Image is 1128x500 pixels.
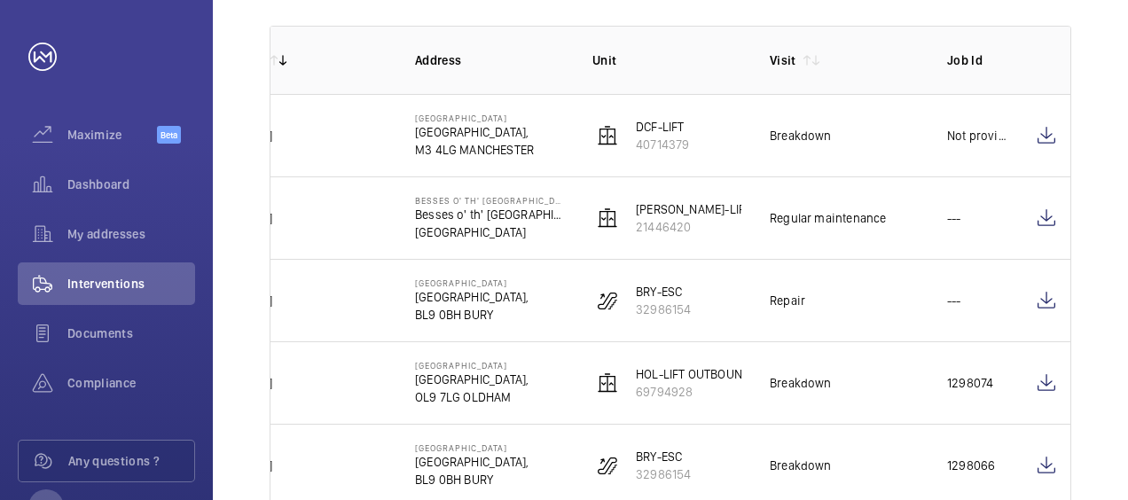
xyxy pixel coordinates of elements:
[947,374,993,392] p: 1298074
[415,51,564,69] p: Address
[67,374,195,392] span: Compliance
[636,383,750,401] p: 69794928
[415,206,564,223] p: Besses o' th' [GEOGRAPHIC_DATA],
[67,324,195,342] span: Documents
[636,301,691,318] p: 32986154
[67,126,157,144] span: Maximize
[415,471,529,488] p: BL9 0BH BURY
[947,209,961,227] p: ---
[157,126,181,144] span: Beta
[67,225,195,243] span: My addresses
[636,218,751,236] p: 21446420
[415,141,534,159] p: M3 4LG MANCHESTER
[770,127,832,145] div: Breakdown
[947,127,1007,145] p: Not provided
[636,465,691,483] p: 32986154
[415,288,529,306] p: [GEOGRAPHIC_DATA],
[770,209,886,227] div: Regular maintenance
[415,453,529,471] p: [GEOGRAPHIC_DATA],
[770,374,832,392] div: Breakdown
[67,176,195,193] span: Dashboard
[636,283,691,301] p: BRY-ESC
[67,275,195,293] span: Interventions
[415,277,529,288] p: [GEOGRAPHIC_DATA]
[415,195,564,206] p: Besses o' th' [GEOGRAPHIC_DATA]
[592,51,741,69] p: Unit
[636,448,691,465] p: BRY-ESC
[636,136,689,153] p: 40714379
[636,200,751,218] p: [PERSON_NAME]-LIFT
[415,123,534,141] p: [GEOGRAPHIC_DATA],
[597,207,618,229] img: elevator.svg
[636,365,750,383] p: HOL-LIFT OUTBOUND
[597,372,618,394] img: elevator.svg
[947,51,1007,69] p: Job Id
[597,290,618,311] img: escalator.svg
[415,388,529,406] p: OL9 7LG OLDHAM
[415,306,529,324] p: BL9 0BH BURY
[770,51,796,69] p: Visit
[636,118,689,136] p: DCF-LIFT
[415,113,534,123] p: [GEOGRAPHIC_DATA]
[947,457,995,474] p: 1298066
[597,125,618,146] img: elevator.svg
[770,457,832,474] div: Breakdown
[770,292,805,309] div: Repair
[597,455,618,476] img: escalator.svg
[947,292,961,309] p: ---
[415,442,529,453] p: [GEOGRAPHIC_DATA]
[415,371,529,388] p: [GEOGRAPHIC_DATA],
[415,360,529,371] p: [GEOGRAPHIC_DATA]
[415,223,564,241] p: [GEOGRAPHIC_DATA]
[68,452,194,470] span: Any questions ?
